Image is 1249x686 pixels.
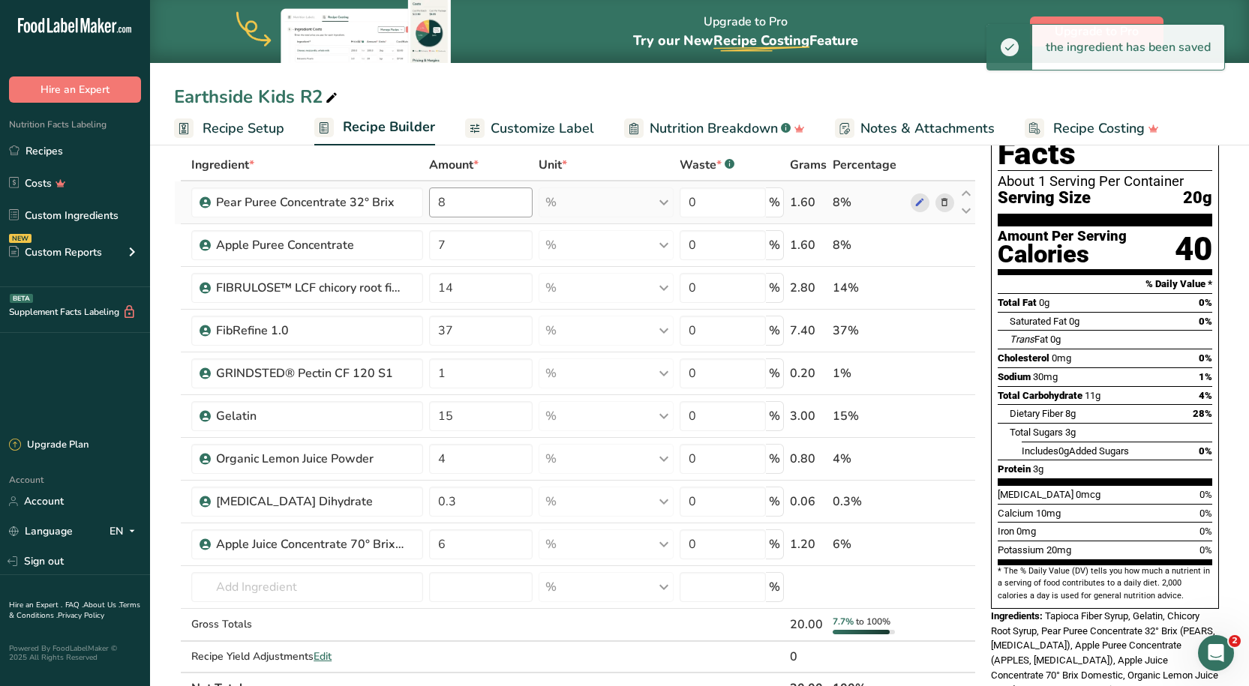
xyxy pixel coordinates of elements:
div: 8% [833,236,905,254]
span: 8g [1065,408,1076,419]
div: [MEDICAL_DATA] Dihydrate [216,493,404,511]
div: 2.80 [790,279,827,297]
div: FibRefine 1.0 [216,322,404,340]
div: BETA [10,294,33,303]
div: Gross Totals [191,616,423,632]
div: Upgrade Plan [9,438,89,453]
span: Ingredients: [991,610,1043,622]
div: Calories [998,244,1127,265]
a: Recipe Setup [174,112,284,145]
a: Notes & Attachments [835,112,995,145]
div: 8% [833,193,905,211]
div: 0 [790,648,827,666]
span: Notes & Attachments [860,118,995,139]
span: 0% [1199,316,1212,327]
div: GRINDSTED® Pectin CF 120 S1 [216,364,404,382]
div: 6% [833,535,905,553]
span: Includes Added Sugars [1022,445,1129,457]
div: Powered By FoodLabelMaker © 2025 All Rights Reserved [9,644,141,662]
div: Earthside Kids R2 [174,83,341,110]
span: 0% [1199,544,1212,556]
span: Iron [998,526,1014,537]
span: Edit [314,649,332,664]
a: Privacy Policy [58,610,104,621]
a: Language [9,518,73,544]
span: Nutrition Breakdown [650,118,778,139]
span: 0mg [1016,526,1036,537]
span: Serving Size [998,189,1091,208]
span: Total Fat [998,297,1037,308]
span: Protein [998,463,1031,475]
div: Upgrade to Pro [633,1,858,63]
span: 3g [1065,427,1076,438]
span: Total Sugars [1010,427,1063,438]
span: Dietary Fiber [1010,408,1063,419]
span: 0% [1199,297,1212,308]
div: Organic Lemon Juice Powder [216,450,404,468]
span: Amount [429,156,479,174]
span: Upgrade to Pro [1055,22,1139,40]
a: Nutrition Breakdown [624,112,805,145]
span: 28% [1193,408,1212,419]
a: Customize Label [465,112,594,145]
span: Calcium [998,508,1034,519]
div: 1% [833,364,905,382]
span: Total Carbohydrate [998,390,1082,401]
span: 7.7% [833,616,854,628]
span: 10mg [1036,508,1061,519]
span: 20g [1183,189,1212,208]
a: Hire an Expert . [9,600,62,610]
span: Ingredient [191,156,254,174]
div: Apple Juice Concentrate 70° Brix Domestic [216,535,404,553]
div: 0.80 [790,450,827,468]
a: Recipe Costing [1025,112,1159,145]
div: 4% [833,450,905,468]
a: About Us . [83,600,119,610]
div: 37% [833,322,905,340]
div: 1.60 [790,236,827,254]
div: 7.40 [790,322,827,340]
div: Recipe Yield Adjustments [191,649,423,664]
span: 0mg [1052,352,1071,364]
span: Percentage [833,156,896,174]
span: Try our New Feature [633,31,858,49]
span: 11g [1085,390,1100,401]
span: Potassium [998,544,1044,556]
button: Upgrade to Pro [1030,16,1163,46]
div: 0.3% [833,493,905,511]
div: 1.60 [790,193,827,211]
button: Hire an Expert [9,76,141,103]
span: 2 [1229,635,1241,647]
div: Waste [680,156,734,174]
span: Recipe Costing [713,31,809,49]
span: Saturated Fat [1010,316,1067,327]
div: Amount Per Serving [998,229,1127,244]
h1: Nutrition Facts [998,102,1212,171]
div: EN [110,523,141,541]
span: Recipe Builder [343,117,435,137]
iframe: Intercom live chat [1198,635,1234,671]
section: * The % Daily Value (DV) tells you how much a nutrient in a serving of food contributes to a dail... [998,565,1212,602]
div: 20.00 [790,616,827,634]
div: Pear Puree Concentrate 32° Brix [216,193,404,211]
span: Grams [790,156,827,174]
span: 0% [1199,526,1212,537]
a: Terms & Conditions . [9,600,140,621]
span: Recipe Costing [1053,118,1145,139]
div: 15% [833,407,905,425]
div: About 1 Serving Per Container [998,174,1212,189]
div: 1.20 [790,535,827,553]
span: 20mg [1046,544,1071,556]
span: 30mg [1033,371,1058,382]
span: Cholesterol [998,352,1049,364]
span: 0% [1199,508,1212,519]
a: Recipe Builder [314,110,435,146]
div: Custom Reports [9,244,102,260]
div: 0.20 [790,364,827,382]
a: FAQ . [65,600,83,610]
div: 40 [1175,229,1212,269]
div: the ingredient has been saved [1032,25,1224,70]
span: 0g [1039,297,1049,308]
div: 3.00 [790,407,827,425]
div: 14% [833,279,905,297]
